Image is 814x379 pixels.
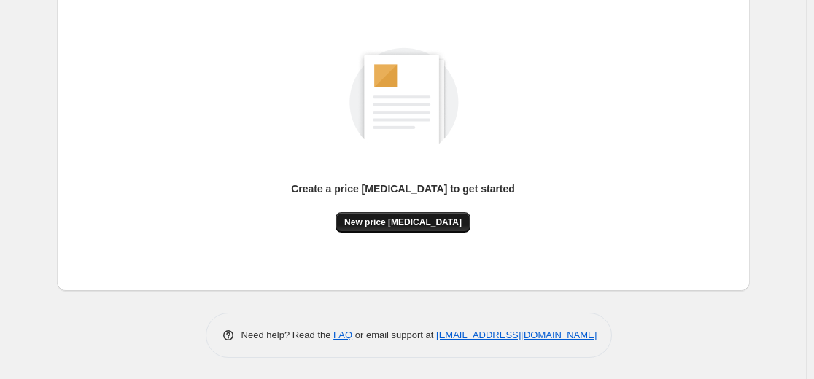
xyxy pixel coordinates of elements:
[336,212,470,233] button: New price [MEDICAL_DATA]
[344,216,462,228] span: New price [MEDICAL_DATA]
[291,181,515,196] p: Create a price [MEDICAL_DATA] to get started
[352,329,436,340] span: or email support at
[333,329,352,340] a: FAQ
[436,329,597,340] a: [EMAIL_ADDRESS][DOMAIN_NAME]
[241,329,334,340] span: Need help? Read the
